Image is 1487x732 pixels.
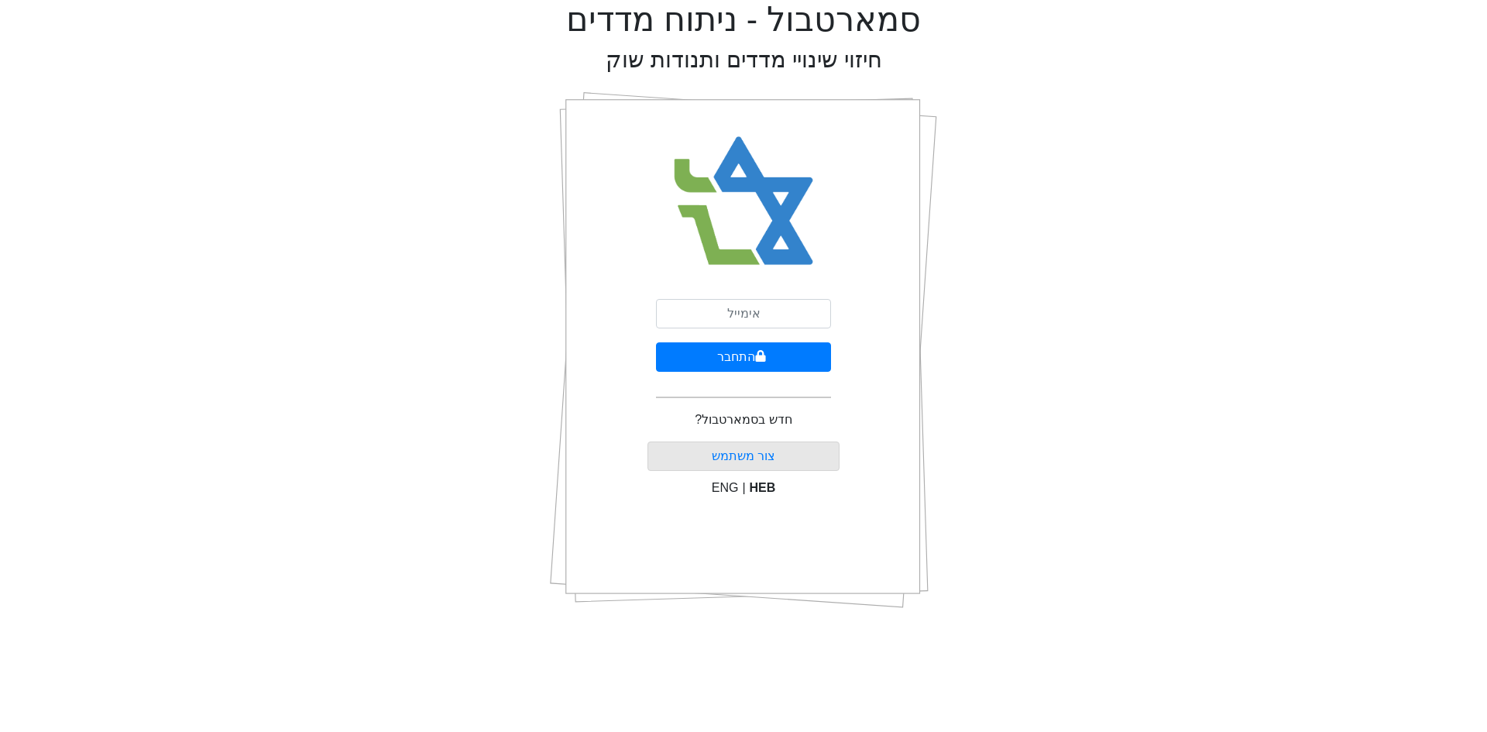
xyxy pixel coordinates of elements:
button: צור משתמש [647,442,840,471]
img: Smart Bull [660,116,828,287]
span: | [742,481,745,494]
input: אימייל [656,299,831,328]
h2: חיזוי שינויי מדדים ותנודות שוק [606,46,882,74]
button: התחבר [656,342,831,372]
a: צור משתמש [712,449,775,462]
span: ENG [712,481,739,494]
p: חדש בסמארטבול? [695,411,792,429]
span: HEB [750,481,776,494]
